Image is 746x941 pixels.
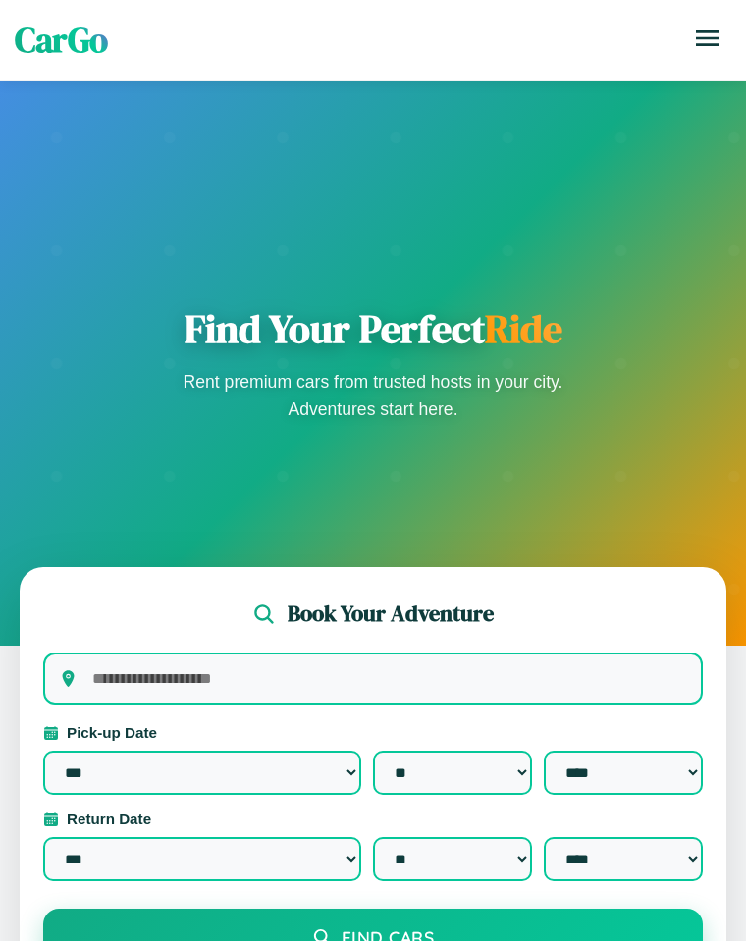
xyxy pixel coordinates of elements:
span: Ride [485,302,562,355]
span: CarGo [15,17,108,64]
label: Return Date [43,810,703,827]
p: Rent premium cars from trusted hosts in your city. Adventures start here. [177,368,569,423]
label: Pick-up Date [43,724,703,741]
h2: Book Your Adventure [288,599,494,629]
h1: Find Your Perfect [177,305,569,352]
